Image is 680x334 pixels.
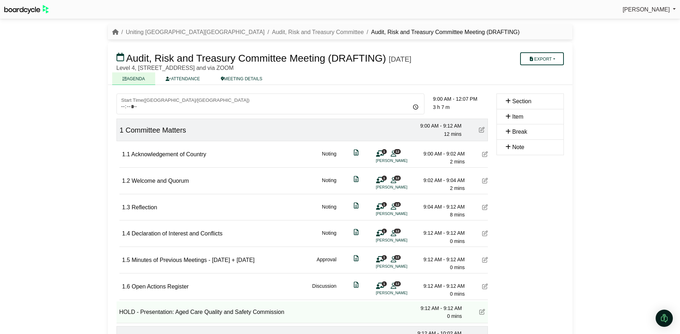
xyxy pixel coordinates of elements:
span: Declaration of Interest and Conflicts [132,230,222,237]
span: Acknowledgement of Country [131,151,206,157]
div: Noting [322,203,336,219]
span: Break [512,129,527,135]
span: 12 [394,229,401,233]
div: Noting [322,229,336,245]
button: Export [520,52,564,65]
div: Discussion [312,282,337,298]
div: Approval [317,256,336,272]
li: [PERSON_NAME] [376,237,430,243]
div: 9:00 AM - 9:02 AM [415,150,465,158]
span: 0 mins [450,238,465,244]
span: 0 mins [450,264,465,270]
div: Noting [322,176,336,192]
li: [PERSON_NAME] [376,158,430,164]
span: 1 [382,281,387,286]
span: 1 [120,126,124,134]
span: 12 [394,149,401,154]
span: 1 [382,202,387,207]
span: 12 [394,202,401,207]
span: 1.4 [122,230,130,237]
span: Reflection [132,204,157,210]
div: 9:00 AM - 9:12 AM [412,122,462,130]
span: 8 mins [450,212,465,218]
span: 12 [394,281,401,286]
span: Level 4, [STREET_ADDRESS] and via ZOOM [116,65,234,71]
span: 2 mins [450,185,465,191]
li: [PERSON_NAME] [376,184,430,190]
div: 9:02 AM - 9:04 AM [415,176,465,184]
div: 9:12 AM - 9:12 AM [412,304,462,312]
nav: breadcrumb [112,28,520,37]
div: [DATE] [389,55,412,63]
span: 1.5 [122,257,130,263]
span: 1.2 [122,178,130,184]
a: AGENDA [112,72,156,85]
span: 12 [394,176,401,180]
span: 1.1 [122,151,130,157]
li: [PERSON_NAME] [376,290,430,296]
div: Noting [322,150,336,166]
div: 9:04 AM - 9:12 AM [415,203,465,211]
span: 1 [382,176,387,180]
span: Welcome and Quorum [132,178,189,184]
span: 1.6 [122,283,130,290]
li: [PERSON_NAME] [376,263,430,269]
li: Audit, Risk and Treasury Committee Meeting (DRAFTING) [364,28,520,37]
div: 9:00 AM - 12:07 PM [433,95,488,103]
a: Uniting [GEOGRAPHIC_DATA][GEOGRAPHIC_DATA] [126,29,265,35]
img: BoardcycleBlackGreen-aaafeed430059cb809a45853b8cf6d952af9d84e6e89e1f1685b34bfd5cb7d64.svg [4,5,49,14]
a: ATTENDANCE [155,72,210,85]
div: 9:12 AM - 9:12 AM [415,282,465,290]
div: 9:12 AM - 9:12 AM [415,256,465,263]
a: [PERSON_NAME] [623,5,676,14]
span: Audit, Risk and Treasury Committee Meeting (DRAFTING) [126,53,386,64]
span: 0 mins [450,291,465,297]
span: 12 [394,255,401,260]
span: Committee Matters [125,126,186,134]
span: Item [512,114,523,120]
span: 0 mins [447,313,462,319]
span: Note [512,144,524,150]
span: 1 [382,229,387,233]
span: [PERSON_NAME] [623,6,670,13]
span: HOLD - Presentation: Aged Care Quality and Safety Commission [119,309,285,315]
span: 2 mins [450,159,465,164]
span: 1.3 [122,204,130,210]
span: Section [512,98,531,104]
span: 1 [382,255,387,260]
a: MEETING DETAILS [210,72,273,85]
span: Open Actions Register [132,283,189,290]
div: Open Intercom Messenger [656,310,673,327]
span: 12 mins [444,131,461,137]
span: 1 [382,149,387,154]
li: [PERSON_NAME] [376,211,430,217]
a: Audit, Risk and Treasury Committee [272,29,364,35]
span: Minutes of Previous Meetings - [DATE] + [DATE] [132,257,255,263]
div: 9:12 AM - 9:12 AM [415,229,465,237]
span: 3 h 7 m [433,104,450,110]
